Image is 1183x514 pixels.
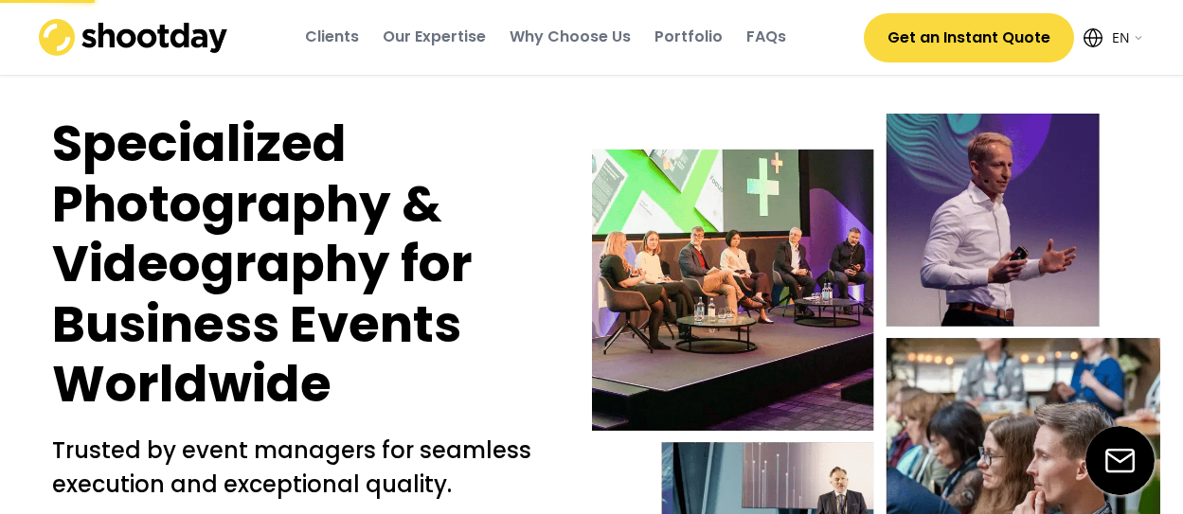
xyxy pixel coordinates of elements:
div: Clients [305,27,359,47]
div: FAQs [746,27,786,47]
img: email-icon%20%281%29.svg [1085,426,1155,495]
div: Portfolio [654,27,723,47]
div: Why Choose Us [510,27,631,47]
img: Icon%20feather-globe%20%281%29.svg [1084,28,1102,47]
h1: Specialized Photography & Videography for Business Events Worldwide [52,114,554,415]
img: shootday_logo.png [39,19,228,56]
h2: Trusted by event managers for seamless execution and exceptional quality. [52,434,554,502]
button: Get an Instant Quote [864,13,1074,62]
div: Our Expertise [383,27,486,47]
